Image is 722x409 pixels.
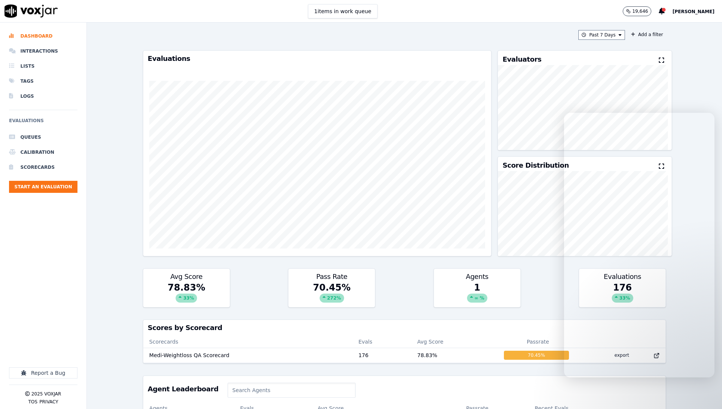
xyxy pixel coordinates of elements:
[148,273,225,280] h3: Avg Score
[148,324,661,331] h3: Scores by Scorecard
[632,8,648,14] p: 19,646
[308,4,378,18] button: 1items in work queue
[9,181,77,193] button: Start an Evaluation
[696,383,714,401] iframe: Intercom live chat
[176,294,197,303] div: 33 %
[9,130,77,145] a: Queues
[39,399,58,405] button: Privacy
[438,273,516,280] h3: Agents
[628,30,666,39] button: Add a filter
[504,351,569,360] div: 70.45 %
[143,348,352,363] td: Medi-Weightloss QA Scorecard
[672,9,714,14] span: [PERSON_NAME]
[623,6,651,16] button: 19,646
[31,391,61,397] p: 2025 Voxjar
[228,383,356,398] input: Search Agents
[434,282,520,307] div: 1
[288,282,375,307] div: 70.45 %
[293,273,370,280] h3: Pass Rate
[9,29,77,44] a: Dashboard
[148,55,487,62] h3: Evaluations
[9,145,77,160] a: Calibration
[148,386,218,392] h3: Agent Leaderboard
[411,336,498,348] th: Avg Score
[502,56,541,63] h3: Evaluators
[352,348,411,363] td: 176
[502,162,569,169] h3: Score Distribution
[143,336,352,348] th: Scorecards
[9,89,77,104] a: Logs
[9,160,77,175] a: Scorecards
[672,7,722,16] button: [PERSON_NAME]
[9,367,77,379] button: Report a Bug
[564,113,714,377] iframe: Intercom live chat
[352,336,411,348] th: Evals
[143,282,230,307] div: 78.83 %
[9,59,77,74] a: Lists
[9,116,77,130] h6: Evaluations
[320,294,344,303] div: 272 %
[9,44,77,59] a: Interactions
[28,399,37,405] button: TOS
[498,336,578,348] th: Passrate
[578,30,625,40] button: Past 7 Days
[9,74,77,89] a: Tags
[467,294,487,303] div: ∞ %
[411,348,498,363] td: 78.83 %
[5,5,58,18] img: voxjar logo
[623,6,659,16] button: 19,646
